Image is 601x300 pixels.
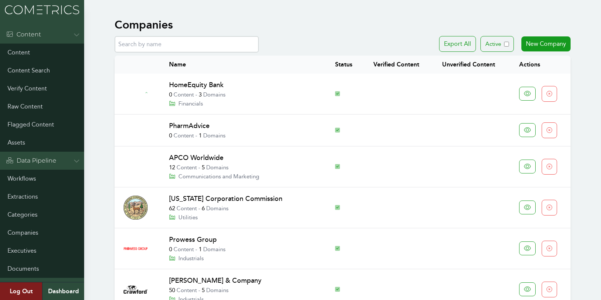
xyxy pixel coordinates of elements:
span: 0 [169,132,172,139]
span: 6 [202,205,205,212]
th: Actions [510,56,571,74]
th: Status [326,56,364,74]
span: 12 [169,164,175,171]
p: Content Domains [169,204,317,213]
a: Financials [169,100,203,107]
a: APCO Worldwide [169,154,223,162]
span: 1 [199,246,202,253]
a: New Company [521,36,571,51]
th: Name [160,56,326,74]
p: Content Domains [169,286,317,295]
h1: Companies [115,18,173,32]
span: - [198,205,200,212]
span: 50 [169,287,175,294]
span: - [198,164,200,171]
span: 62 [169,205,175,212]
th: Verified Content [364,56,433,74]
button: Export All [439,36,476,52]
p: Content Domains [169,245,317,254]
span: 5 [202,164,205,171]
img: Company Logo [124,245,148,252]
a: Industrials [169,255,204,262]
a: PharmAdvice [169,122,210,130]
span: 0 [169,246,172,253]
a: Communications and Marketing [169,173,259,180]
p: Content Domains [169,90,317,99]
a: Dashboard [42,282,84,300]
img: Company Logo [124,285,148,293]
span: - [195,246,197,253]
a: Utilities [169,214,198,221]
span: - [195,132,197,139]
img: Company Logo [124,161,148,172]
span: 3 [199,91,202,98]
span: - [198,287,200,294]
div: Content [6,30,41,39]
img: Company Logo [124,92,148,96]
div: Data Pipeline [6,156,56,165]
span: 5 [202,287,205,294]
span: 0 [169,91,172,98]
p: Content Domains [169,163,317,172]
p: Content Domains [169,131,317,140]
p: Active [485,39,501,48]
a: [PERSON_NAME] & Company [169,276,261,285]
input: Search by name [115,36,259,53]
a: HomeEquity Bank [169,81,223,89]
th: Unverified Content [433,56,510,74]
a: [US_STATE] Corporation Commission [169,194,282,203]
a: Prowess Group [169,235,217,244]
img: Company Logo [124,196,148,220]
span: - [195,91,197,98]
span: 1 [199,132,202,139]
